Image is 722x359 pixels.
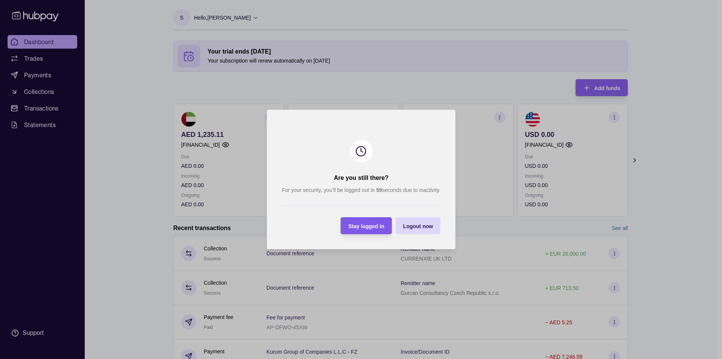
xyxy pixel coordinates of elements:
strong: 59 [376,187,382,193]
h2: Are you still there? [334,174,388,182]
span: Logout now [403,223,433,229]
p: For your security, you’ll be logged out in seconds due to inactivity. [282,186,440,194]
button: Stay logged in [340,217,392,234]
button: Logout now [395,217,440,234]
span: Stay logged in [348,223,384,229]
